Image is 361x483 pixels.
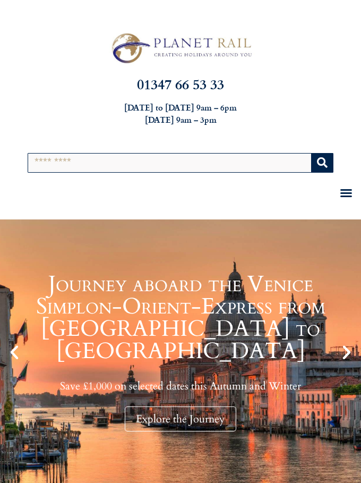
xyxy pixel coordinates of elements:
strong: [DATE] to [DATE] 9am – 6pm [124,101,237,113]
img: Planet Rail Train Holidays Logo [106,30,255,66]
strong: [DATE] 9am – 3pm [145,114,217,125]
div: Previous slide [5,343,23,361]
p: Save £1,000 on selected dates this Autumn and Winter [16,379,345,393]
button: Search [311,154,333,172]
div: Explore the Journey [125,406,236,431]
div: Next slide [338,343,356,361]
div: Menu Toggle [337,183,356,202]
a: 01347 66 53 33 [137,73,224,94]
h1: Journey aboard the Venice Simplon-Orient-Express from [GEOGRAPHIC_DATA] to [GEOGRAPHIC_DATA] [16,273,345,362]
